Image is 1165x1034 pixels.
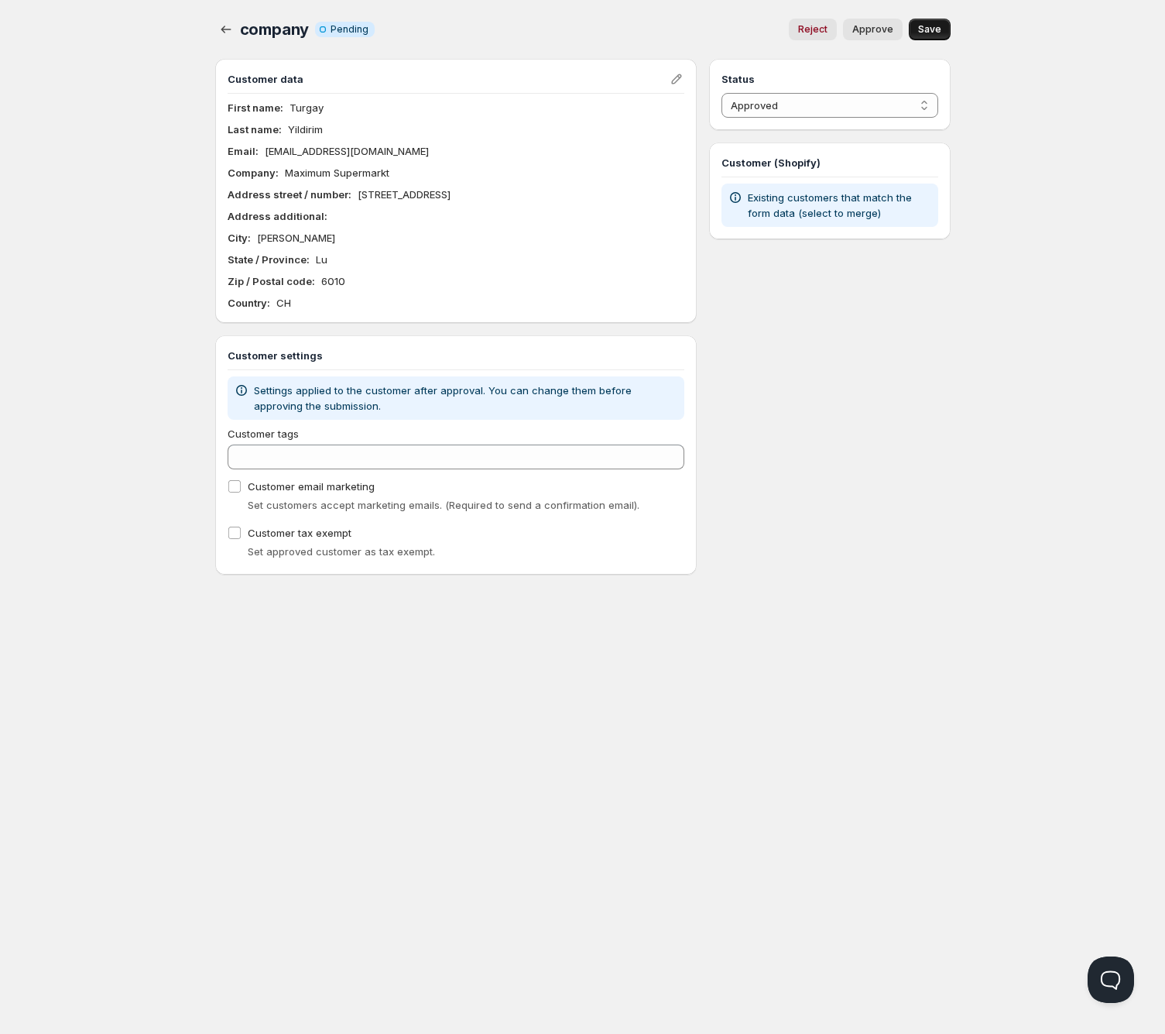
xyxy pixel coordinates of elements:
p: [PERSON_NAME] [257,230,335,246]
b: Zip / Postal code : [228,275,315,287]
p: Lu [316,252,327,267]
span: Customer email marketing [248,480,375,493]
span: Approve [852,23,893,36]
b: State / Province : [228,253,310,266]
p: Turgay [290,100,324,115]
b: Email : [228,145,259,157]
button: Approve [843,19,903,40]
b: Country : [228,297,270,309]
p: [STREET_ADDRESS] [358,187,451,202]
button: Edit [666,68,687,90]
button: Save [909,19,951,40]
h3: Status [721,71,937,87]
span: Pending [331,23,368,36]
b: Company : [228,167,279,179]
p: Settings applied to the customer after approval. You can change them before approving the submiss... [254,383,679,414]
iframe: Help Scout Beacon - Open [1088,957,1134,1003]
h3: Customer data [228,71,670,87]
span: company [240,20,310,39]
span: Customer tax exempt [248,527,351,539]
span: Save [918,23,941,36]
p: [EMAIL_ADDRESS][DOMAIN_NAME] [265,143,429,159]
span: Set customers accept marketing emails. (Required to send a confirmation email). [248,499,639,511]
p: Yildirim [288,122,323,137]
span: Set approved customer as tax exempt. [248,545,435,558]
b: Address additional : [228,210,327,222]
b: Last name : [228,123,282,136]
h3: Customer settings [228,348,685,363]
b: City : [228,232,251,244]
span: Customer tags [228,428,299,440]
p: 6010 [321,273,345,289]
h3: Customer (Shopify) [721,155,937,170]
p: Maximum Supermarkt [285,165,389,180]
span: Reject [798,23,827,36]
b: Address street / number : [228,188,351,201]
p: Existing customers that match the form data (select to merge) [748,190,931,221]
p: CH [276,295,291,311]
b: First name : [228,101,283,114]
button: Reject [789,19,837,40]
